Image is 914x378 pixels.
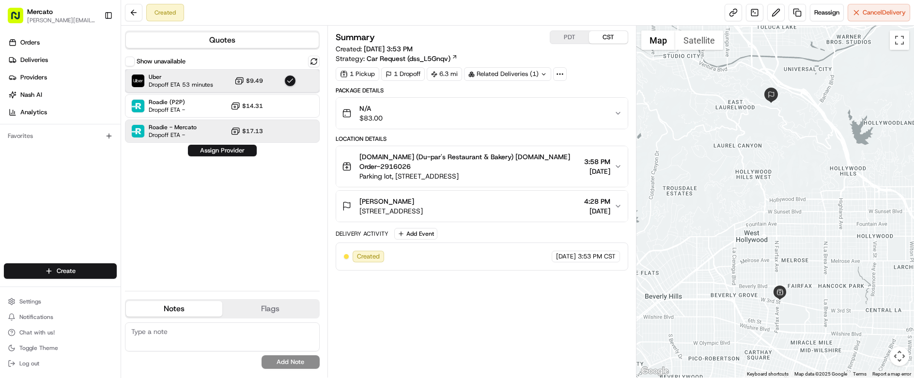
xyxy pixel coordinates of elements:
[234,76,263,86] button: $9.49
[367,54,458,63] a: Car Request (dss_L5Gnqv)
[20,73,47,82] span: Providers
[242,102,263,110] span: $14.31
[336,33,375,42] h3: Summary
[25,24,160,34] input: Clear
[589,31,628,44] button: CST
[584,206,610,216] span: [DATE]
[27,16,96,24] button: [PERSON_NAME][EMAIL_ADDRESS][PERSON_NAME][DOMAIN_NAME]
[814,8,839,17] span: Reassign
[149,73,213,81] span: Uber
[20,91,42,99] span: Nash AI
[132,75,144,87] img: Uber
[381,67,425,81] div: 1 Dropoff
[68,125,117,133] a: Powered byPylon
[359,197,414,206] span: [PERSON_NAME]
[4,70,121,85] a: Providers
[137,57,186,66] label: Show unavailable
[126,32,319,48] button: Quotes
[336,44,413,54] span: Created:
[336,67,379,81] div: 1 Pickup
[19,313,53,321] span: Notifications
[336,146,628,187] button: [DOMAIN_NAME] (Du-par's Restaurant & Bakery) [DOMAIN_NAME] Order-2916026Parking lot, [STREET_ADDR...
[149,81,213,89] span: Dropoff ETA 53 minutes
[10,103,17,110] div: 📗
[359,206,423,216] span: [STREET_ADDRESS]
[357,252,380,261] span: Created
[6,98,78,115] a: 📗Knowledge Base
[10,54,27,71] img: 1736555255976-a54dd68f-1ca7-489b-9aae-adbdc363a1c4
[149,106,185,114] span: Dropoff ETA -
[57,267,76,275] span: Create
[149,131,197,139] span: Dropoff ETA -
[848,4,910,21] button: CancelDelivery
[231,126,263,136] button: $17.13
[4,128,117,144] div: Favorites
[853,371,867,377] a: Terms (opens in new tab)
[19,360,39,367] span: Log out
[20,56,48,64] span: Deliveries
[78,98,159,115] a: 💻API Documentation
[4,295,117,308] button: Settings
[126,301,222,317] button: Notes
[890,347,909,366] button: Map camera controls
[584,197,610,206] span: 4:28 PM
[222,301,319,317] button: Flags
[19,329,55,336] span: Chat with us!
[394,228,437,240] button: Add Event
[4,310,117,324] button: Notifications
[367,54,450,63] span: Car Request (dss_L5Gnqv)
[4,357,117,370] button: Log out
[427,67,462,81] div: 6.3 mi
[96,125,117,133] span: Pylon
[336,98,628,129] button: N/A$83.00
[132,100,144,112] img: Roadie (P2P)
[19,344,58,352] span: Toggle Theme
[4,52,121,68] a: Deliveries
[4,105,121,120] a: Analytics
[165,57,176,68] button: Start new chat
[556,252,576,261] span: [DATE]
[33,63,123,71] div: We're available if you need us!
[27,7,53,16] button: Mercato
[359,152,580,171] span: [DOMAIN_NAME] (Du-par's Restaurant & Bakery) [DOMAIN_NAME] Order-2916026
[149,123,197,131] span: Roadie - Mercato
[82,103,90,110] div: 💻
[584,157,610,166] span: 3:58 PM
[584,166,610,176] span: [DATE]
[246,77,263,85] span: $9.49
[19,298,41,305] span: Settings
[639,365,671,378] img: Google
[810,4,844,21] button: Reassign
[641,30,675,50] button: Show street map
[33,54,159,63] div: Start new chat
[188,145,257,156] button: Assign Provider
[336,230,388,238] div: Delivery Activity
[336,135,628,143] div: Location Details
[675,30,723,50] button: Show satellite imagery
[4,4,100,27] button: Mercato[PERSON_NAME][EMAIL_ADDRESS][PERSON_NAME][DOMAIN_NAME]
[359,104,383,113] span: N/A
[20,108,47,117] span: Analytics
[336,54,458,63] div: Strategy:
[20,38,40,47] span: Orders
[19,102,74,111] span: Knowledge Base
[242,127,263,135] span: $17.13
[4,341,117,355] button: Toggle Theme
[464,67,551,81] div: Related Deliveries (1)
[863,8,906,17] span: Cancel Delivery
[4,87,121,103] a: Nash AI
[336,191,628,222] button: [PERSON_NAME][STREET_ADDRESS]4:28 PM[DATE]
[132,125,144,137] img: Roadie - Mercato
[92,102,155,111] span: API Documentation
[550,31,589,44] button: PDT
[747,371,789,378] button: Keyboard shortcuts
[639,365,671,378] a: Open this area in Google Maps (opens a new window)
[4,35,121,50] a: Orders
[578,252,616,261] span: 3:53 PM CST
[336,87,628,94] div: Package Details
[359,113,383,123] span: $83.00
[890,30,909,50] button: Toggle fullscreen view
[4,263,117,279] button: Create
